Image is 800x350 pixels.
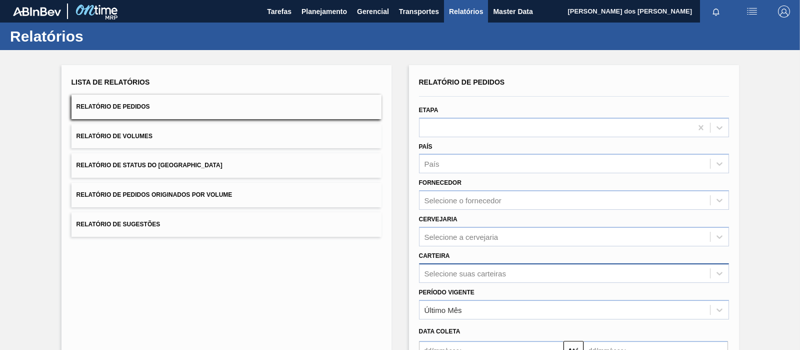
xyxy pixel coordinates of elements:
div: Selecione o fornecedor [424,196,501,205]
span: Lista de Relatórios [71,78,150,86]
div: Selecione suas carteiras [424,269,506,277]
img: Logout [778,6,790,18]
span: Relatório de Volumes [76,133,152,140]
label: Etapa [419,107,438,114]
span: Gerencial [357,6,389,18]
span: Master Data [493,6,532,18]
button: Relatório de Pedidos Originados por Volume [71,183,381,207]
span: Relatório de Sugestões [76,221,160,228]
span: Tarefas [267,6,291,18]
img: TNhmsLtSVTkK8tSr43FrP2fwEKptu5GPRR3wAAAABJRU5ErkJggg== [13,7,61,16]
div: Selecione a cervejaria [424,232,498,241]
h1: Relatórios [10,31,187,42]
button: Relatório de Sugestões [71,212,381,237]
label: Período Vigente [419,289,474,296]
button: Relatório de Pedidos [71,95,381,119]
span: Relatório de Status do [GEOGRAPHIC_DATA] [76,162,222,169]
span: Data coleta [419,328,460,335]
div: Último Mês [424,305,462,314]
span: Planejamento [301,6,347,18]
span: Relatórios [449,6,483,18]
button: Relatório de Volumes [71,124,381,149]
label: Fornecedor [419,179,461,186]
label: País [419,143,432,150]
span: Relatório de Pedidos [76,103,150,110]
label: Cervejaria [419,216,457,223]
span: Relatório de Pedidos Originados por Volume [76,191,232,198]
label: Carteira [419,252,450,259]
div: País [424,160,439,168]
img: userActions [746,6,758,18]
span: Transportes [399,6,439,18]
span: Relatório de Pedidos [419,78,505,86]
button: Notificações [700,5,732,19]
button: Relatório de Status do [GEOGRAPHIC_DATA] [71,153,381,178]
